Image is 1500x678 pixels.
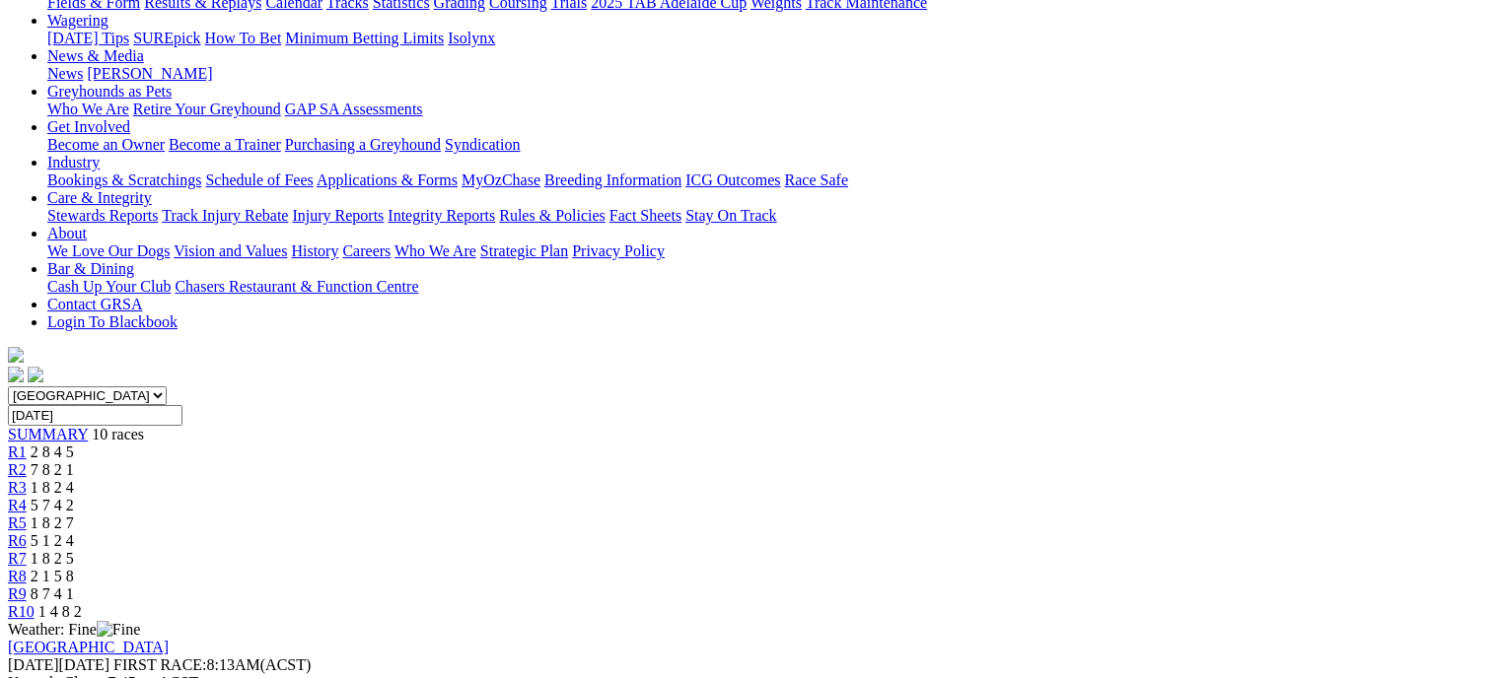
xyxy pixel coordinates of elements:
[8,426,88,442] a: SUMMARY
[8,585,27,602] a: R9
[480,242,568,259] a: Strategic Plan
[47,118,130,135] a: Get Involved
[292,207,384,224] a: Injury Reports
[87,65,212,82] a: [PERSON_NAME]
[31,461,74,478] span: 7 8 2 1
[47,12,108,29] a: Wagering
[31,585,74,602] span: 8 7 4 1
[285,30,444,46] a: Minimum Betting Limits
[47,225,87,241] a: About
[97,621,140,639] img: Fine
[31,514,74,531] span: 1 8 2 7
[8,461,27,478] a: R2
[285,101,423,117] a: GAP SA Assessments
[462,171,540,188] a: MyOzChase
[685,207,776,224] a: Stay On Track
[205,171,313,188] a: Schedule of Fees
[47,207,1492,225] div: Care & Integrity
[445,136,520,153] a: Syndication
[28,367,43,382] img: twitter.svg
[47,65,83,82] a: News
[8,550,27,567] a: R7
[47,136,165,153] a: Become an Owner
[47,242,170,259] a: We Love Our Dogs
[169,136,281,153] a: Become a Trainer
[8,656,109,673] span: [DATE]
[31,479,74,496] span: 1 8 2 4
[8,639,169,655] a: [GEOGRAPHIC_DATA]
[47,171,201,188] a: Bookings & Scratchings
[31,532,74,549] span: 5 1 2 4
[609,207,681,224] a: Fact Sheets
[342,242,391,259] a: Careers
[31,443,74,460] span: 2 8 4 5
[572,242,665,259] a: Privacy Policy
[47,278,171,295] a: Cash Up Your Club
[8,568,27,584] a: R8
[47,189,152,206] a: Care & Integrity
[175,278,418,295] a: Chasers Restaurant & Function Centre
[133,30,200,46] a: SUREpick
[291,242,338,259] a: History
[47,313,178,330] a: Login To Blackbook
[784,171,847,188] a: Race Safe
[174,242,287,259] a: Vision and Values
[47,171,1492,189] div: Industry
[8,443,27,460] a: R1
[8,603,35,620] a: R10
[47,101,129,117] a: Who We Are
[162,207,288,224] a: Track Injury Rebate
[113,656,311,673] span: 8:13AM(ACST)
[8,405,182,426] input: Select date
[544,171,681,188] a: Breeding Information
[47,30,129,46] a: [DATE] Tips
[47,136,1492,154] div: Get Involved
[47,260,134,277] a: Bar & Dining
[113,656,206,673] span: FIRST RACE:
[8,497,27,513] a: R4
[499,207,606,224] a: Rules & Policies
[8,532,27,549] a: R6
[47,101,1492,118] div: Greyhounds as Pets
[388,207,495,224] a: Integrity Reports
[8,479,27,496] a: R3
[31,550,74,567] span: 1 8 2 5
[47,296,142,312] a: Contact GRSA
[8,347,24,363] img: logo-grsa-white.png
[47,207,158,224] a: Stewards Reports
[47,154,100,170] a: Industry
[47,242,1492,260] div: About
[685,171,780,188] a: ICG Outcomes
[8,514,27,531] a: R5
[317,171,458,188] a: Applications & Forms
[47,47,144,64] a: News & Media
[205,30,282,46] a: How To Bet
[8,656,59,673] span: [DATE]
[47,30,1492,47] div: Wagering
[38,603,82,620] span: 1 4 8 2
[31,568,74,584] span: 2 1 5 8
[47,278,1492,296] div: Bar & Dining
[133,101,281,117] a: Retire Your Greyhound
[47,65,1492,83] div: News & Media
[47,83,172,100] a: Greyhounds as Pets
[92,426,144,442] span: 10 races
[8,621,140,638] span: Weather: Fine
[448,30,495,46] a: Isolynx
[394,242,476,259] a: Who We Are
[8,367,24,382] img: facebook.svg
[285,136,441,153] a: Purchasing a Greyhound
[31,497,74,513] span: 5 7 4 2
